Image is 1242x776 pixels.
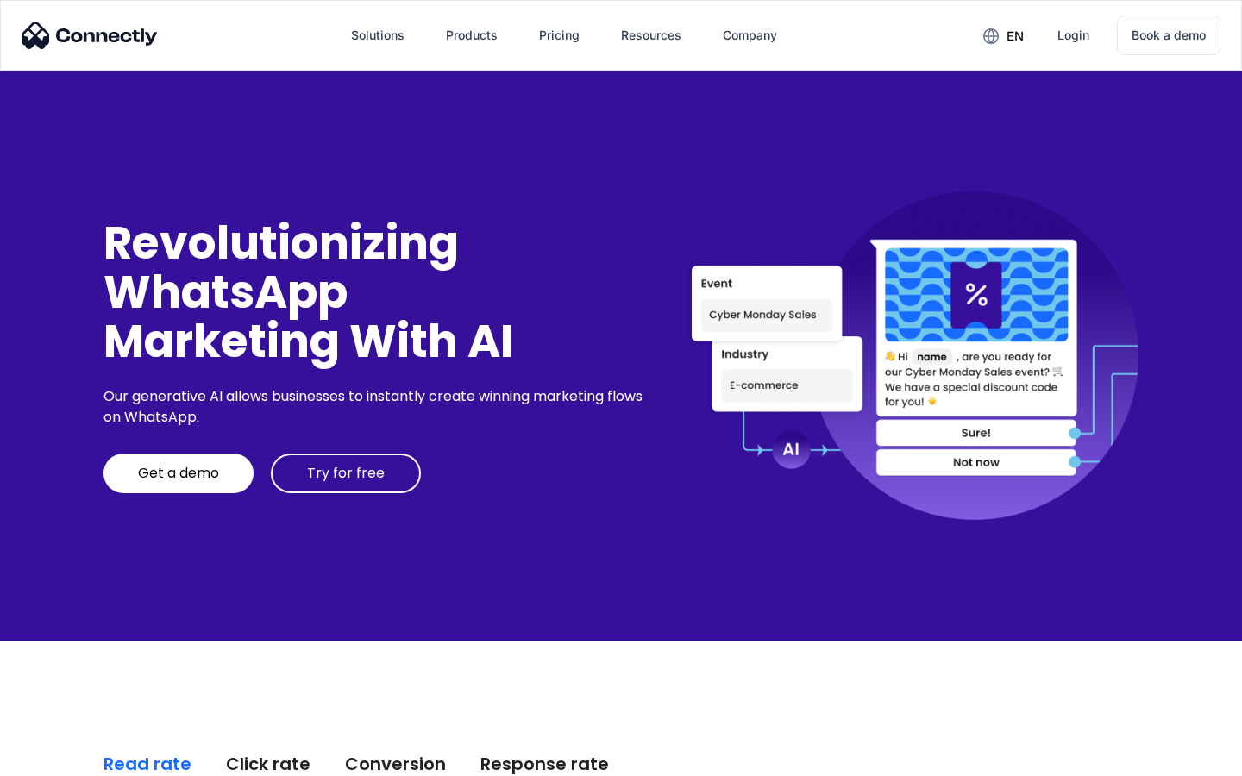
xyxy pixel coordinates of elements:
a: Pricing [525,15,593,56]
div: en [969,22,1037,48]
div: Products [432,15,511,56]
div: Revolutionizing WhatsApp Marketing With AI [103,218,649,366]
div: Get a demo [138,465,219,482]
div: en [1007,24,1024,48]
div: Our generative AI allows businesses to instantly create winning marketing flows on WhatsApp. [103,386,649,428]
div: Solutions [351,23,405,47]
div: Try for free [307,465,385,482]
a: Get a demo [103,454,254,493]
div: Response rate [480,752,609,776]
div: Company [723,23,777,47]
div: Conversion [345,752,446,776]
div: Solutions [337,15,418,56]
aside: Language selected: English [17,746,103,770]
div: Click rate [226,752,310,776]
div: Resources [607,15,695,56]
div: Company [709,15,791,56]
img: Connectly Logo [22,22,158,49]
div: Resources [621,23,681,47]
div: Products [446,23,498,47]
ul: Language list [34,746,103,770]
div: Login [1057,23,1089,47]
a: Login [1044,15,1103,56]
div: Pricing [539,23,580,47]
div: Read rate [103,752,191,776]
a: Try for free [271,454,421,493]
a: Book a demo [1117,16,1220,55]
